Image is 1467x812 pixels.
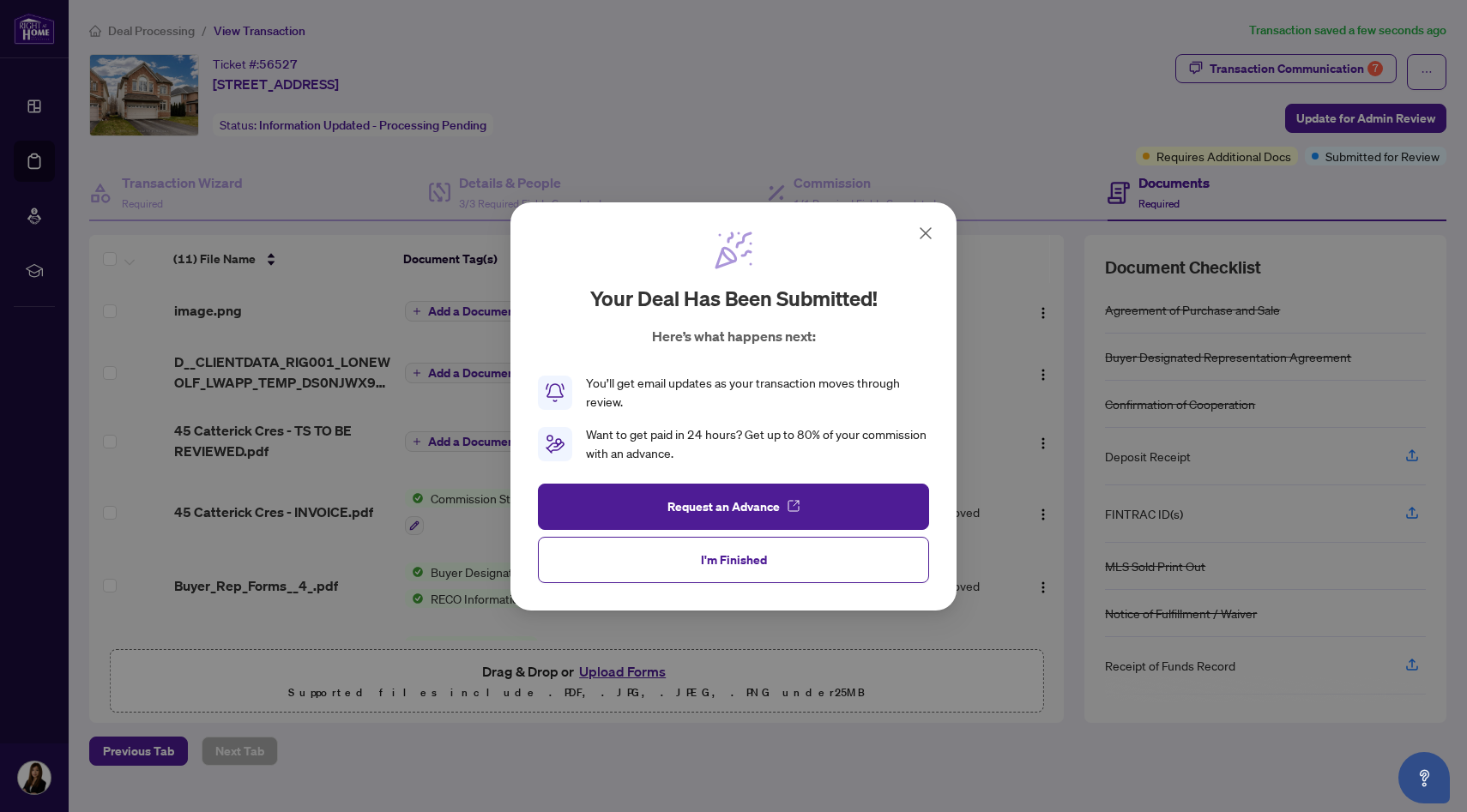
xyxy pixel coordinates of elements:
[538,536,929,582] button: I'm Finished
[586,425,929,463] div: Want to get paid in 24 hours? Get up to 80% of your commission with an advance.
[590,285,878,312] h2: Your deal has been submitted!
[652,326,816,346] p: Here’s what happens next:
[1398,752,1450,803] button: Open asap
[667,492,780,520] span: Request an Advance
[701,545,767,573] span: I'm Finished
[538,483,929,529] button: Request an Advance
[586,374,929,412] div: You’ll get email updates as your transaction moves through review.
